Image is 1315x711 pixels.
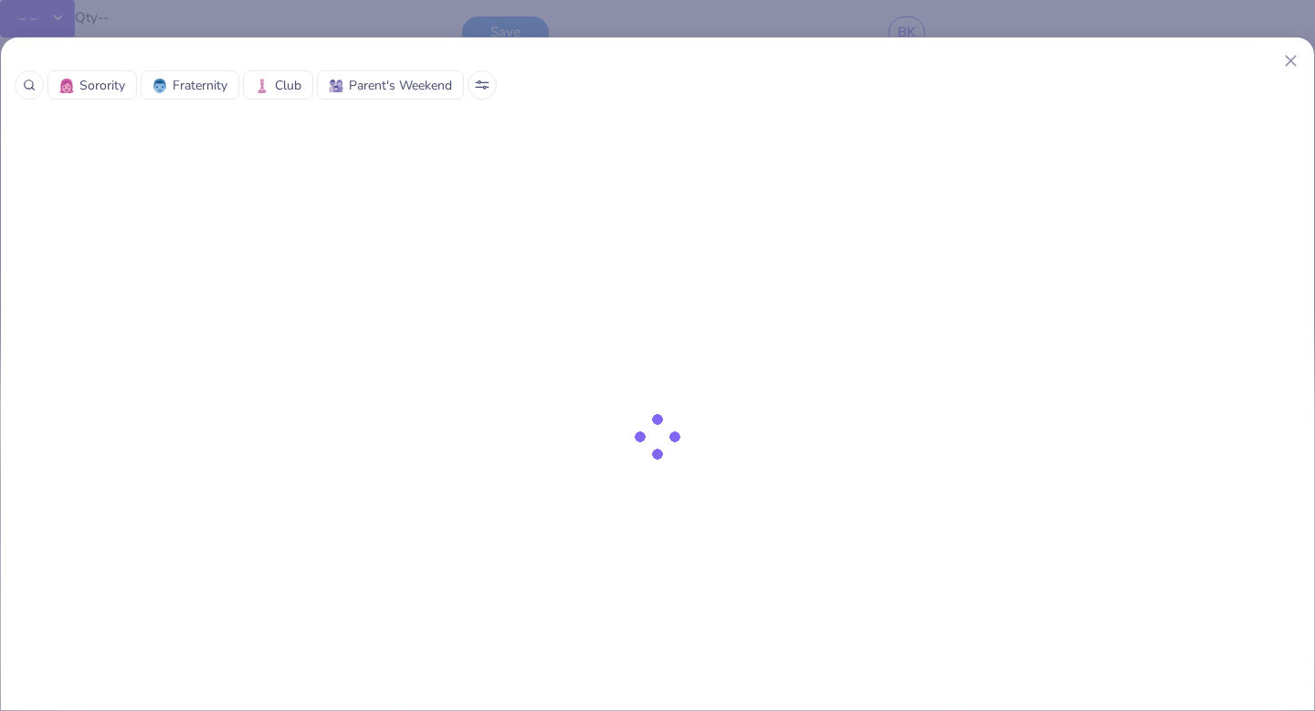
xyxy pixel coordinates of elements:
[317,70,464,100] button: Parent's WeekendParent's Weekend
[468,70,497,100] button: Sort Popup Button
[349,76,452,95] span: Parent's Weekend
[255,79,269,93] img: Club
[243,70,313,100] button: ClubClub
[59,79,74,93] img: Sorority
[47,70,137,100] button: SororitySorority
[173,76,227,95] span: Fraternity
[329,79,343,93] img: Parent's Weekend
[141,70,239,100] button: FraternityFraternity
[79,76,125,95] span: Sorority
[275,76,301,95] span: Club
[153,79,167,93] img: Fraternity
